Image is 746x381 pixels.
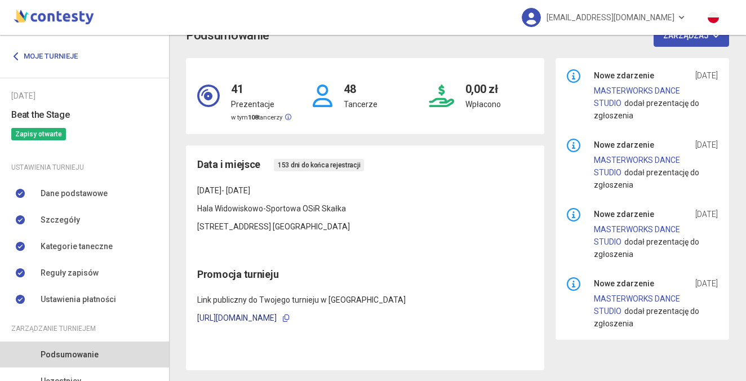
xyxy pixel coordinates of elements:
span: Nowe zdarzenie [594,208,654,220]
span: [DATE] [197,186,221,195]
span: 153 dni do końca rejestracji [274,159,364,171]
div: Ustawienia turnieju [11,161,158,174]
span: Podsumowanie [41,348,99,361]
img: info [567,139,580,152]
a: [URL][DOMAIN_NAME] [197,313,277,322]
span: dodał prezentację do zgłoszenia [594,168,699,189]
span: Nowe zdarzenie [594,69,654,82]
span: dodał prezentację do zgłoszenia [594,237,699,259]
span: Kategorie taneczne [41,240,113,252]
span: [DATE] [695,277,718,290]
span: Zapisy otwarte [11,128,66,140]
span: Dane podstawowe [41,187,108,200]
img: info [567,208,580,221]
h4: 41 [231,69,291,98]
span: dodał prezentację do zgłoszenia [594,99,699,120]
h4: 48 [344,69,378,98]
h6: Beat the Stage [11,108,158,122]
p: [STREET_ADDRESS] [GEOGRAPHIC_DATA] [197,220,533,233]
small: w tym tancerzy [231,114,291,121]
a: MASTERWORKS DANCE STUDIO [594,225,680,246]
p: Hala Widowiskowo-Sportowa OSiR Skałka [197,202,533,215]
span: Nowe zdarzenie [594,277,654,290]
span: [DATE] [695,208,718,220]
a: MASTERWORKS DANCE STUDIO [594,156,680,177]
span: Reguły zapisów [41,267,99,279]
span: dodał prezentację do zgłoszenia [594,307,699,328]
span: - [DATE] [221,186,250,195]
img: info [567,277,580,291]
div: [DATE] [11,90,158,102]
span: Promocja turnieju [197,268,278,280]
h3: Podsumowanie [186,26,269,46]
app-title: Podsumowanie [186,24,729,47]
span: [EMAIL_ADDRESS][DOMAIN_NAME] [547,6,674,29]
h4: 0,00 zł [465,69,501,98]
button: Zarządzaj [654,24,730,47]
a: MASTERWORKS DANCE STUDIO [594,294,680,316]
a: MASTERWORKS DANCE STUDIO [594,86,680,108]
span: Ustawienia płatności [41,293,116,305]
span: Nowe zdarzenie [594,139,654,151]
span: Data i miejsce [197,157,260,172]
span: Szczegóły [41,214,80,226]
strong: 108 [248,114,258,121]
span: [DATE] [695,69,718,82]
a: Moje turnieje [11,46,86,67]
span: Zarządzanie turniejem [11,322,96,335]
p: Link publiczny do Twojego turnieju w [GEOGRAPHIC_DATA] [197,294,533,306]
p: Prezentacje [231,98,291,110]
img: info [567,69,580,83]
p: Tancerze [344,98,378,110]
p: Wpłacono [465,98,501,110]
span: [DATE] [695,139,718,151]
